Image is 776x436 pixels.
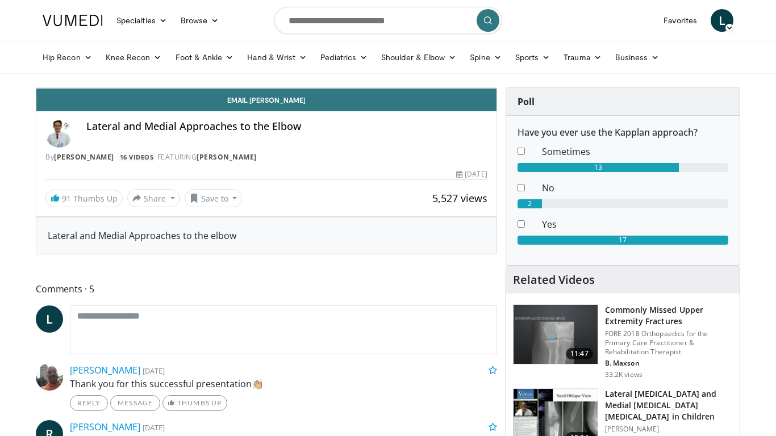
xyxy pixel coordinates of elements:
a: Hand & Wrist [240,46,314,69]
a: Reply [70,395,108,411]
span: 5,527 views [432,191,487,205]
p: Thank you for this successful presentation👏🏼 [70,377,497,391]
p: 33.2K views [605,370,643,379]
a: Favorites [657,9,704,32]
div: 17 [518,236,728,245]
small: [DATE] [143,366,165,376]
a: L [36,305,63,333]
a: Pediatrics [314,46,374,69]
dd: No [533,181,737,195]
h3: Commonly Missed Upper Extremity Fractures [605,304,733,327]
a: Thumbs Up [162,395,227,411]
a: Business [608,46,666,69]
p: B. Maxson [605,359,733,368]
a: Specialties [110,9,174,32]
img: Avatar [36,363,63,391]
a: Spine [463,46,508,69]
p: [PERSON_NAME] [605,425,733,434]
a: Foot & Ankle [169,46,241,69]
a: Trauma [557,46,608,69]
div: [DATE] [456,169,487,179]
div: By FEATURING [45,152,487,162]
a: Browse [174,9,226,32]
a: [PERSON_NAME] [70,364,140,376]
a: Hip Recon [36,46,99,69]
a: [PERSON_NAME] [54,152,114,162]
video-js: Video Player [36,88,497,89]
h4: Lateral and Medial Approaches to the Elbow [86,120,487,133]
a: Knee Recon [99,46,169,69]
a: 11:47 Commonly Missed Upper Extremity Fractures FORE 2018 Orthopaedics for the Primary Care Pract... [513,304,733,379]
p: FORE 2018 Orthopaedics for the Primary Care Practitioner & Rehabilitation Therapist [605,329,733,357]
a: [PERSON_NAME] [70,421,140,433]
a: 16 Videos [116,152,157,162]
a: L [711,9,733,32]
dd: Yes [533,217,737,231]
span: 11:47 [566,348,593,359]
a: 91 Thumbs Up [45,190,123,207]
a: Message [110,395,160,411]
input: Search topics, interventions [274,7,502,34]
div: 2 [518,199,543,208]
a: Email [PERSON_NAME] [36,89,497,111]
a: [PERSON_NAME] [197,152,257,162]
span: Comments 5 [36,282,497,296]
h4: Related Videos [513,273,595,287]
img: VuMedi Logo [43,15,103,26]
img: Avatar [45,120,73,148]
button: Save to [185,189,243,207]
a: Sports [508,46,557,69]
img: b2c65235-e098-4cd2-ab0f-914df5e3e270.150x105_q85_crop-smart_upscale.jpg [514,305,598,364]
dd: Sometimes [533,145,737,158]
strong: Poll [518,95,535,108]
div: 13 [518,163,679,172]
h6: Have you ever use the Kapplan approach? [518,127,728,138]
div: Lateral and Medial Approaches to the elbow [48,229,485,242]
button: Share [127,189,180,207]
small: [DATE] [143,422,165,433]
a: Shoulder & Elbow [374,46,463,69]
h3: Lateral [MEDICAL_DATA] and Medial [MEDICAL_DATA] [MEDICAL_DATA] in Children [605,388,733,422]
span: 91 [62,193,71,204]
